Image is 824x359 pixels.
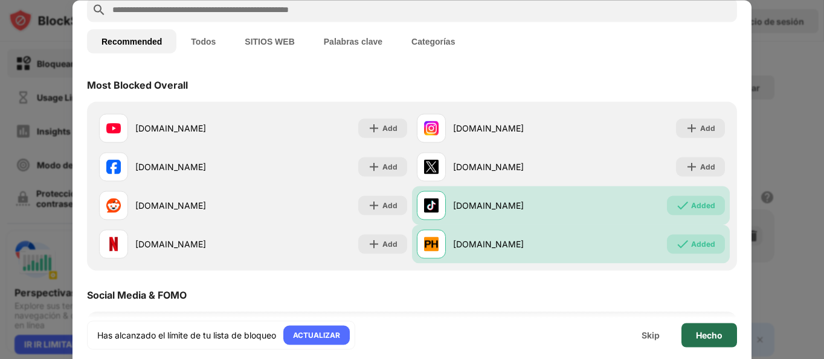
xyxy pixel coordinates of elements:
[97,329,276,341] div: Has alcanzado el límite de tu lista de bloqueo
[106,121,121,135] img: favicons
[424,237,439,251] img: favicons
[176,29,230,53] button: Todos
[382,199,398,211] div: Add
[424,121,439,135] img: favicons
[453,199,571,212] div: [DOMAIN_NAME]
[696,330,723,340] div: Hecho
[453,122,571,135] div: [DOMAIN_NAME]
[691,199,715,211] div: Added
[382,238,398,250] div: Add
[691,238,715,250] div: Added
[700,122,715,134] div: Add
[106,237,121,251] img: favicons
[382,160,398,173] div: Add
[397,29,469,53] button: Categorías
[453,160,571,173] div: [DOMAIN_NAME]
[700,160,715,173] div: Add
[87,78,188,91] div: Most Blocked Overall
[424,159,439,174] img: favicons
[87,29,176,53] button: Recommended
[135,199,253,212] div: [DOMAIN_NAME]
[106,159,121,174] img: favicons
[135,122,253,135] div: [DOMAIN_NAME]
[135,160,253,173] div: [DOMAIN_NAME]
[87,288,187,300] div: Social Media & FOMO
[424,198,439,212] img: favicons
[309,29,397,53] button: Palabras clave
[453,238,571,250] div: [DOMAIN_NAME]
[230,29,309,53] button: SITIOS WEB
[293,329,340,341] div: ACTUALIZAR
[642,330,660,340] div: Skip
[135,238,253,250] div: [DOMAIN_NAME]
[92,2,106,17] img: search.svg
[106,198,121,212] img: favicons
[382,122,398,134] div: Add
